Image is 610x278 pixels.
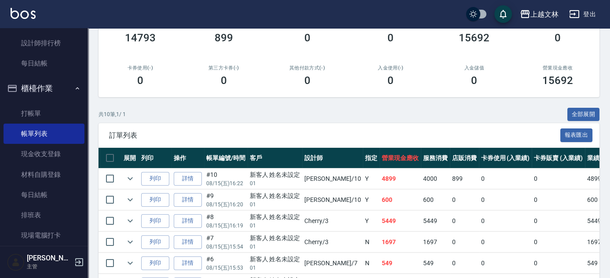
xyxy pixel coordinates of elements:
[526,65,589,71] h2: 營業現金應收
[250,234,300,243] div: 新客人 姓名未設定
[4,165,84,185] a: 材料自購登錄
[421,190,450,210] td: 600
[302,190,363,210] td: [PERSON_NAME] /10
[363,168,380,189] td: Y
[479,232,532,252] td: 0
[532,148,585,168] th: 卡券販賣 (入業績)
[174,256,202,270] a: 詳情
[479,168,532,189] td: 0
[27,254,72,263] h5: [PERSON_NAME]
[380,168,421,189] td: 4899
[304,32,310,44] h3: 0
[479,211,532,231] td: 0
[359,65,422,71] h2: 入金使用(-)
[421,253,450,274] td: 549
[363,211,380,231] td: Y
[172,148,204,168] th: 操作
[109,65,172,71] h2: 卡券使用(-)
[124,235,137,249] button: expand row
[479,253,532,274] td: 0
[204,232,248,252] td: #7
[450,190,479,210] td: 0
[380,232,421,252] td: 1697
[4,33,84,53] a: 設計師排行榜
[109,131,560,140] span: 訂單列表
[304,74,310,87] h3: 0
[443,65,505,71] h2: 入金儲值
[124,193,137,206] button: expand row
[516,5,562,23] button: 上越文林
[193,65,255,71] h2: 第三方卡券(-)
[302,232,363,252] td: Cherry /3
[363,190,380,210] td: Y
[174,193,202,207] a: 詳情
[204,253,248,274] td: #6
[204,168,248,189] td: #10
[380,211,421,231] td: 5449
[250,170,300,179] div: 新客人 姓名未設定
[450,211,479,231] td: 0
[302,148,363,168] th: 設計師
[250,264,300,272] p: 01
[380,190,421,210] td: 600
[4,124,84,144] a: 帳單列表
[471,74,477,87] h3: 0
[4,103,84,124] a: 打帳單
[204,190,248,210] td: #9
[532,190,585,210] td: 0
[450,168,479,189] td: 899
[302,253,363,274] td: [PERSON_NAME] /7
[206,264,245,272] p: 08/15 (五) 15:53
[421,148,450,168] th: 服務消費
[139,148,172,168] th: 列印
[302,211,363,231] td: Cherry /3
[204,148,248,168] th: 帳單編號/時間
[99,110,126,118] p: 共 10 筆, 1 / 1
[4,77,84,100] button: 櫃檯作業
[530,9,559,20] div: 上越文林
[4,205,84,225] a: 排班表
[141,193,169,207] button: 列印
[560,128,593,142] button: 報表匯出
[221,74,227,87] h3: 0
[450,148,479,168] th: 店販消費
[206,179,245,187] p: 08/15 (五) 16:22
[141,172,169,186] button: 列印
[250,255,300,264] div: 新客人 姓名未設定
[206,201,245,208] p: 08/15 (五) 16:20
[363,253,380,274] td: N
[141,256,169,270] button: 列印
[555,32,561,44] h3: 0
[532,211,585,231] td: 0
[250,201,300,208] p: 01
[494,5,512,23] button: save
[250,191,300,201] div: 新客人 姓名未設定
[7,253,25,271] img: Person
[380,253,421,274] td: 549
[204,211,248,231] td: #8
[124,256,137,270] button: expand row
[542,74,573,87] h3: 15692
[141,235,169,249] button: 列印
[4,144,84,164] a: 現金收支登錄
[567,108,600,121] button: 全部展開
[4,225,84,245] a: 現場電腦打卡
[560,131,593,139] a: 報表匯出
[479,148,532,168] th: 卡券使用 (入業績)
[141,214,169,228] button: 列印
[380,148,421,168] th: 營業現金應收
[121,148,139,168] th: 展開
[566,6,599,22] button: 登出
[387,74,394,87] h3: 0
[479,190,532,210] td: 0
[532,168,585,189] td: 0
[532,253,585,274] td: 0
[11,8,36,19] img: Logo
[421,232,450,252] td: 1697
[124,172,137,185] button: expand row
[276,65,339,71] h2: 其他付款方式(-)
[532,232,585,252] td: 0
[387,32,394,44] h3: 0
[137,74,143,87] h3: 0
[174,214,202,228] a: 詳情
